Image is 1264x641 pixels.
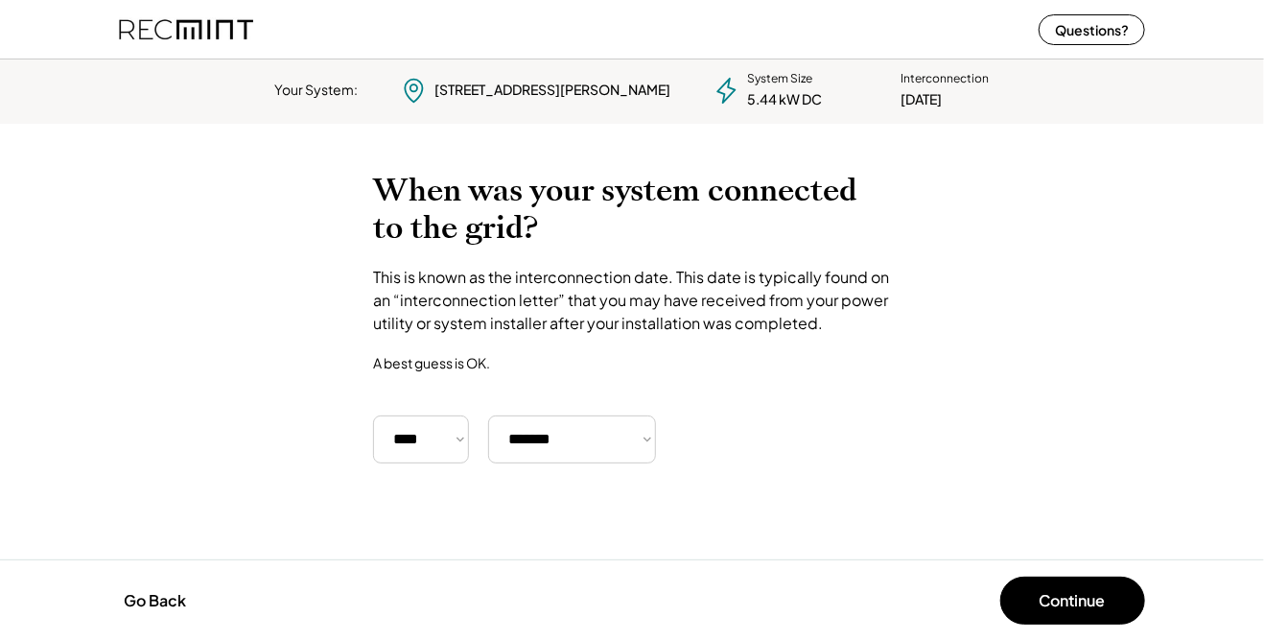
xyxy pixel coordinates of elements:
div: [STREET_ADDRESS][PERSON_NAME] [435,81,671,100]
div: 5.44 kW DC [748,90,823,109]
div: Your System: [275,81,359,100]
button: Continue [1000,577,1145,625]
button: Go Back [119,580,193,622]
button: Questions? [1039,14,1145,45]
div: [DATE] [901,90,943,109]
div: System Size [748,71,813,87]
img: recmint-logotype%403x%20%281%29.jpeg [119,4,253,55]
div: Interconnection [901,71,990,87]
div: A best guess is OK. [373,354,490,371]
h2: When was your system connected to the grid? [373,172,891,247]
div: This is known as the interconnection date. This date is typically found on an “interconnection le... [373,266,891,335]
